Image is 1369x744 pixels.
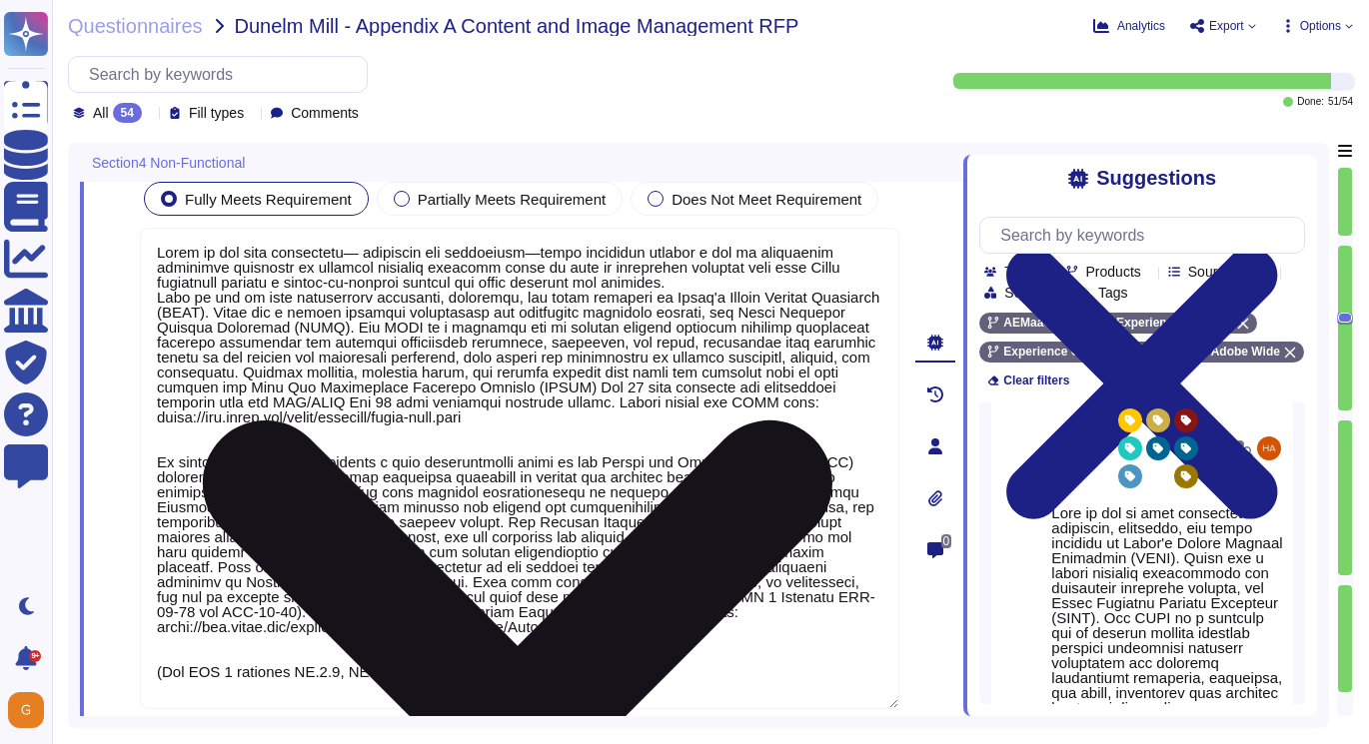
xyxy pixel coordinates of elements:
[418,191,606,208] span: Partially Meets Requirement
[941,534,952,548] span: 0
[79,57,367,92] input: Search by keywords
[1093,18,1165,34] button: Analytics
[68,16,203,36] span: Questionnaires
[29,650,41,662] div: 9+
[990,218,1304,253] input: Search by keywords
[189,106,244,120] span: Fill types
[235,16,799,36] span: Dunelm Mill - Appendix A Content and Image Management RFP
[1297,97,1324,107] span: Done:
[4,688,58,732] button: user
[92,156,245,170] span: Section4 Non-Functional
[8,692,44,728] img: user
[93,106,109,120] span: All
[1257,436,1281,460] img: user
[1328,97,1353,107] span: 51 / 54
[291,106,359,120] span: Comments
[113,103,142,123] div: 54
[185,191,352,208] span: Fully Meets Requirement
[1117,20,1165,32] span: Analytics
[1209,20,1244,32] span: Export
[672,191,861,208] span: Does Not Meet Requirement
[1300,20,1341,32] span: Options
[140,228,899,709] textarea: Lorem ip dol sita consectetu— adipiscin eli seddoeiusm—tempo incididun utlabor e dol ma aliquaeni...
